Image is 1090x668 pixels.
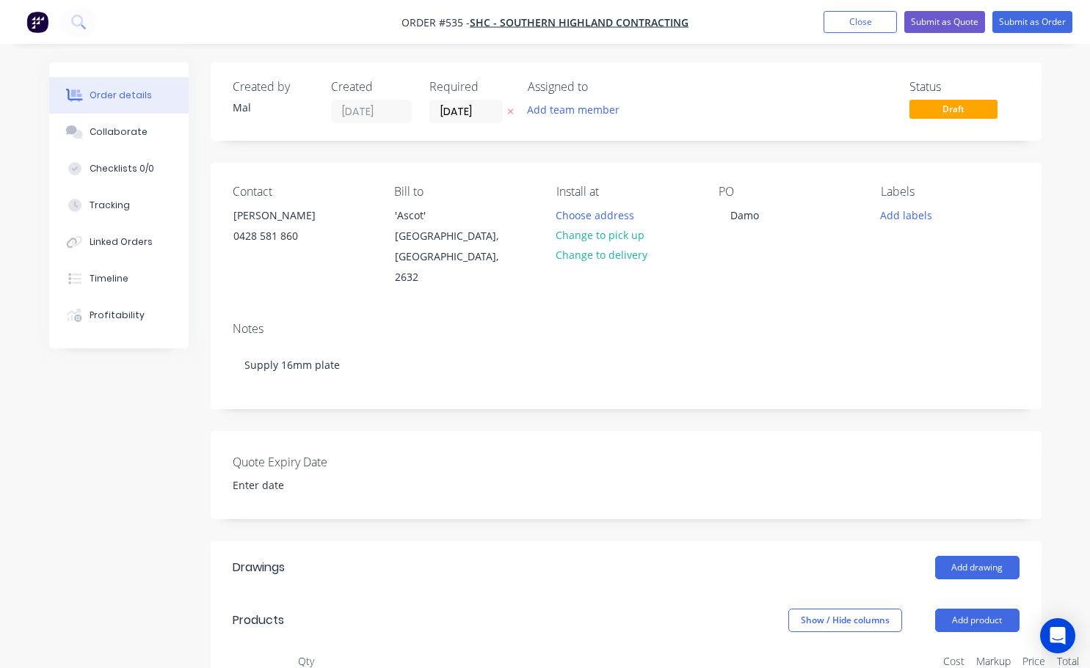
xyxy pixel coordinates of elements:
button: Add labels [873,205,940,224]
span: Order #535 - [402,15,470,29]
div: Damo [719,205,771,226]
div: Bill to [394,185,533,199]
div: Profitability [90,309,145,322]
div: Labels [881,185,1020,199]
label: Quote Expiry Date [233,453,416,471]
div: Created [331,80,412,94]
div: Products [233,612,284,629]
div: 0428 581 860 [233,226,355,246]
button: Linked Orders [49,224,189,260]
button: Show / Hide columns [788,609,902,632]
div: Assigned to [528,80,675,94]
div: Created by [233,80,313,94]
button: Add team member [519,100,627,120]
a: SHC - Southern Highland Contracting [470,15,688,29]
button: Change to pick up [548,225,653,245]
div: Open Intercom Messenger [1040,618,1075,653]
button: Add product [935,609,1020,632]
button: Change to delivery [548,245,655,265]
button: Choose address [548,205,642,224]
div: Linked Orders [90,235,153,249]
div: PO [719,185,857,199]
div: Install at [556,185,695,199]
input: Enter date [222,474,405,496]
span: Draft [909,100,998,118]
div: Tracking [90,199,130,212]
div: [PERSON_NAME] [233,205,355,226]
button: Checklists 0/0 [49,150,189,187]
button: Timeline [49,260,189,297]
button: Tracking [49,187,189,224]
div: Timeline [90,272,128,285]
div: Required [429,80,510,94]
div: Status [909,80,1020,94]
button: Collaborate [49,114,189,150]
button: Profitability [49,297,189,334]
div: Contact [233,185,371,199]
div: Mal [233,100,313,115]
button: Close [824,11,897,33]
div: [PERSON_NAME]0428 581 860 [221,205,368,252]
button: Submit as Order [992,11,1072,33]
button: Submit as Quote [904,11,985,33]
div: Notes [233,322,1020,336]
img: Factory [26,11,48,33]
button: Add drawing [935,556,1020,579]
div: Collaborate [90,125,148,139]
div: Supply 16mm plate [233,342,1020,387]
div: Order details [90,89,152,102]
button: Order details [49,77,189,114]
div: 'Ascot' [395,205,517,226]
div: [GEOGRAPHIC_DATA], [GEOGRAPHIC_DATA], 2632 [395,226,517,287]
div: 'Ascot'[GEOGRAPHIC_DATA], [GEOGRAPHIC_DATA], 2632 [382,205,529,288]
button: Add team member [528,100,628,120]
div: Drawings [233,559,285,576]
div: Checklists 0/0 [90,162,154,175]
